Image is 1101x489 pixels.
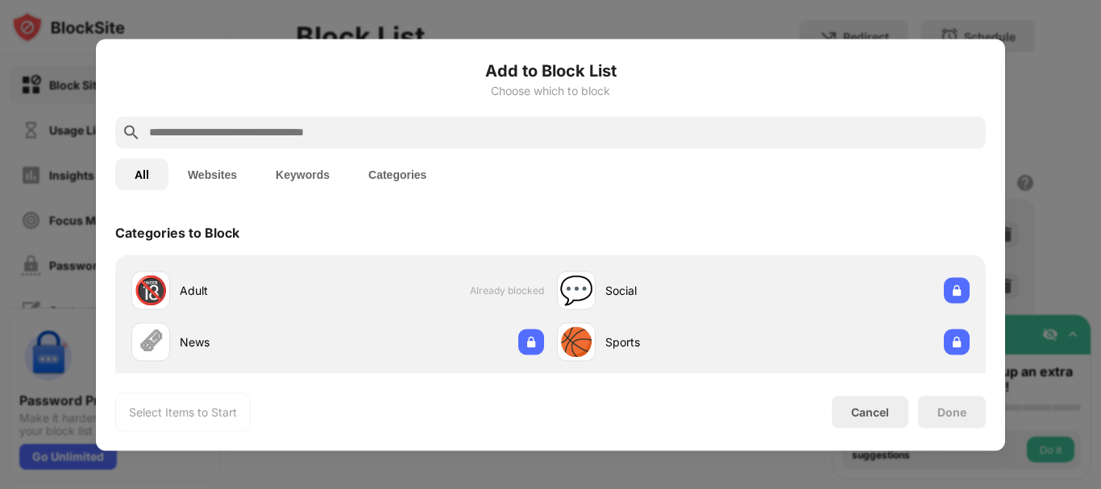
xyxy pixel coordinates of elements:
button: Categories [349,158,446,190]
div: Categories to Block [115,224,239,240]
div: 💬 [559,274,593,307]
div: Adult [180,282,338,299]
h6: Add to Block List [115,58,986,82]
div: 🏀 [559,325,593,358]
div: Social [605,282,763,299]
div: 🗞 [137,325,164,358]
button: Websites [168,158,256,190]
div: Select Items to Start [129,404,237,420]
div: Done [937,405,966,418]
button: All [115,158,168,190]
button: Keywords [256,158,349,190]
img: search.svg [122,122,141,142]
span: Already blocked [470,284,544,296]
div: Cancel [851,405,889,419]
div: 🔞 [134,274,168,307]
div: News [180,334,338,350]
div: Choose which to block [115,84,986,97]
div: Sports [605,334,763,350]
